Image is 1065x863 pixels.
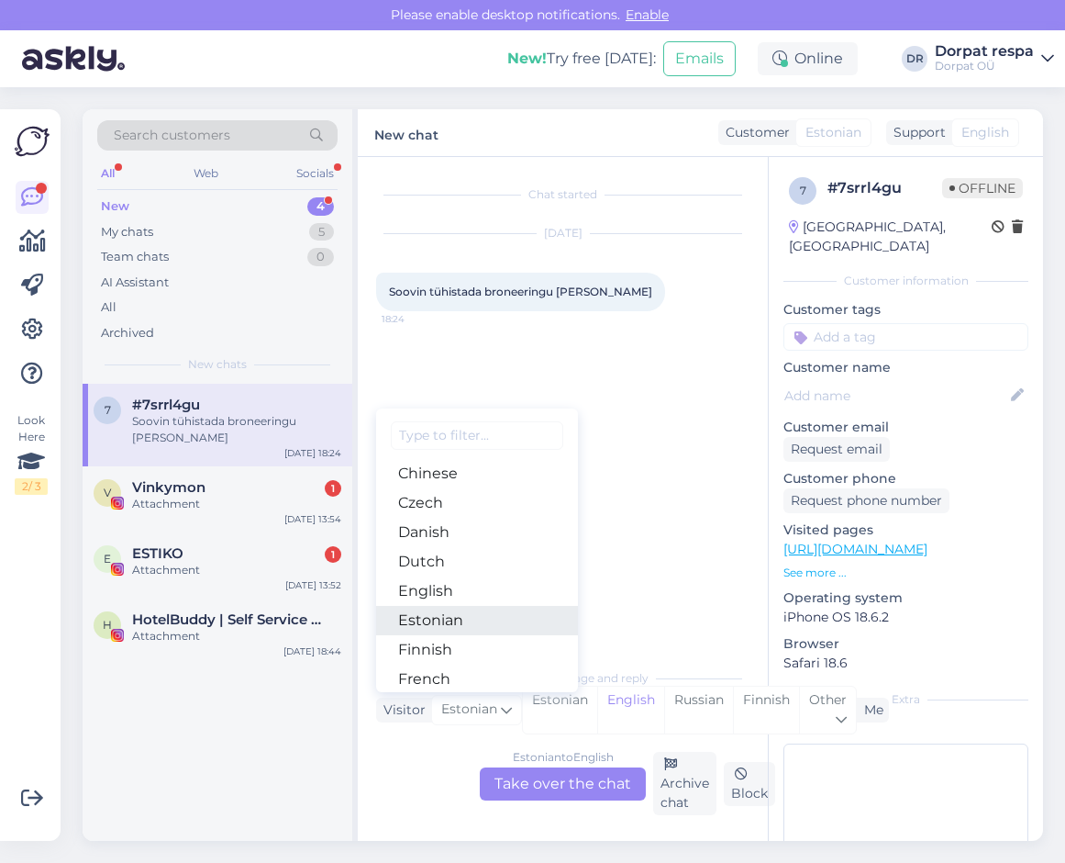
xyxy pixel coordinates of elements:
[188,356,247,373] span: New chats
[132,562,341,578] div: Attachment
[325,480,341,497] div: 1
[376,547,578,577] a: Dutch
[783,654,1028,673] p: Safari 18.6
[376,518,578,547] a: Danish
[101,274,169,292] div: AI Assistant
[104,486,111,499] span: V
[827,177,942,199] div: # 7srrl4gu
[15,412,48,495] div: Look Here
[389,285,652,298] span: Soovin tühistada broneeringu [PERSON_NAME]
[783,323,1028,351] input: Add a tag
[284,446,341,460] div: [DATE] 18:24
[376,606,578,635] a: Estonian
[935,44,1054,73] a: Dorpat respaDorpat OÜ
[480,768,646,801] div: Take over the chat
[800,184,806,197] span: 7
[293,162,338,185] div: Socials
[376,459,578,488] a: Chinese
[97,162,118,185] div: All
[190,162,222,185] div: Web
[809,691,847,708] span: Other
[15,478,48,495] div: 2 / 3
[783,273,1028,289] div: Customer information
[104,552,111,566] span: E
[15,124,50,159] img: Askly Logo
[391,421,563,450] input: Type to filter...
[663,41,736,76] button: Emails
[935,59,1034,73] div: Dorpat OÜ
[783,719,1028,738] p: Notes
[935,44,1034,59] div: Dorpat respa
[902,46,927,72] div: DR
[783,437,890,462] div: Request email
[783,418,1028,437] p: Customer email
[307,248,334,266] div: 0
[783,521,1028,540] p: Visited pages
[783,358,1028,377] p: Customer name
[101,298,116,317] div: All
[783,608,1028,627] p: iPhone OS 18.6.2
[374,120,438,145] label: New chat
[103,618,112,632] span: H
[284,512,341,526] div: [DATE] 13:54
[783,588,1028,608] p: Operating system
[718,123,790,142] div: Customer
[309,223,334,241] div: 5
[307,197,334,216] div: 4
[783,488,949,513] div: Request phone number
[653,752,716,815] div: Archive chat
[886,123,946,142] div: Support
[376,700,426,720] div: Visitor
[376,488,578,518] a: Czech
[523,687,597,734] div: Estonian
[441,700,497,720] span: Estonian
[733,687,799,734] div: Finnish
[376,635,578,665] a: Finnish
[132,397,200,413] span: #7srrl4gu
[376,665,578,694] a: French
[101,223,153,241] div: My chats
[857,700,883,720] div: Me
[789,218,992,256] div: [GEOGRAPHIC_DATA], [GEOGRAPHIC_DATA]
[101,324,154,342] div: Archived
[664,687,733,734] div: Russian
[105,403,111,417] span: 7
[132,413,341,446] div: Soovin tühistada broneeringu [PERSON_NAME]
[620,6,674,23] span: Enable
[507,50,547,67] b: New!
[132,479,205,496] span: Vinkymon
[961,123,1009,142] span: English
[376,577,578,606] a: English
[784,386,1007,406] input: Add name
[942,178,1023,198] span: Offline
[285,578,341,592] div: [DATE] 13:52
[783,565,1028,581] p: See more ...
[507,48,656,70] div: Try free [DATE]:
[101,197,129,216] div: New
[283,644,341,658] div: [DATE] 18:44
[783,300,1028,319] p: Customer tags
[783,469,1028,488] p: Customer phone
[132,611,323,628] span: HotelBuddy | Self Service App for Hotel Guests
[132,628,341,644] div: Attachment
[325,546,341,563] div: 1
[805,123,861,142] span: Estonian
[783,691,1028,708] div: Extra
[758,42,858,75] div: Online
[513,749,614,766] div: Estonian to English
[783,541,927,557] a: [URL][DOMAIN_NAME]
[132,496,341,512] div: Attachment
[376,225,749,241] div: [DATE]
[376,186,749,203] div: Chat started
[132,545,183,562] span: ESTIKO
[724,762,775,806] div: Block
[597,687,664,734] div: English
[783,634,1028,654] p: Browser
[382,312,450,326] span: 18:24
[101,248,169,266] div: Team chats
[114,126,230,145] span: Search customers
